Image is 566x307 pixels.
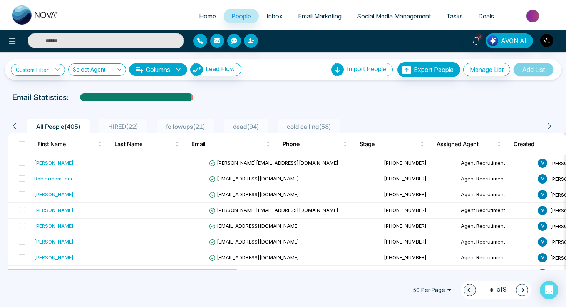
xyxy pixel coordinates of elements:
span: Deals [478,12,494,20]
span: down [175,67,181,73]
span: [PHONE_NUMBER] [384,160,427,166]
span: All People ( 405 ) [33,123,84,130]
span: Email [191,140,265,149]
span: [PHONE_NUMBER] [384,175,427,182]
a: Social Media Management [349,9,439,23]
img: Market-place.gif [506,7,561,25]
span: [PHONE_NUMBER] [384,239,427,245]
span: AVON AI [501,36,526,45]
a: Deals [471,9,502,23]
span: Phone [283,140,342,149]
span: Last Name [114,140,173,149]
span: Inbox [266,12,283,20]
span: [PHONE_NUMBER] [384,207,427,213]
a: Inbox [259,9,290,23]
td: Agent Recrutiment [458,155,535,171]
a: 4 [467,33,486,47]
span: Home [199,12,216,20]
span: [PERSON_NAME][EMAIL_ADDRESS][DOMAIN_NAME] [209,207,338,213]
span: People [231,12,251,20]
span: Social Media Management [357,12,431,20]
span: of 9 [485,285,507,295]
div: [PERSON_NAME] [34,238,74,245]
td: Agent Recrutiment [458,250,535,266]
span: V [538,174,547,184]
span: V [538,253,547,262]
span: followups ( 21 ) [163,123,208,130]
th: Phone [276,133,353,155]
span: [EMAIL_ADDRESS][DOMAIN_NAME] [209,239,299,245]
th: Last Name [108,133,185,155]
a: Custom Filter [11,64,65,76]
span: [EMAIL_ADDRESS][DOMAIN_NAME] [209,191,299,197]
span: V [538,190,547,199]
span: Tasks [446,12,463,20]
th: Stage [353,133,430,155]
span: Assigned Agent [437,140,496,149]
span: [PHONE_NUMBER] [384,223,427,229]
td: Agent Recrutiment [458,219,535,234]
span: First Name [37,140,96,149]
button: AVON AI [486,33,533,48]
button: Export People [397,62,460,77]
td: Agent Recrutiment [458,266,535,282]
td: Agent Recrutiment [458,234,535,250]
span: cold calling ( 58 ) [284,123,334,130]
th: Assigned Agent [430,133,507,155]
th: Email [185,133,276,155]
span: HIRED ( 22 ) [105,123,141,130]
span: V [538,206,547,215]
span: [EMAIL_ADDRESS][DOMAIN_NAME] [209,223,299,229]
span: Lead Flow [206,65,235,73]
span: [PHONE_NUMBER] [384,254,427,260]
a: Email Marketing [290,9,349,23]
div: [PERSON_NAME] [34,206,74,214]
span: Import People [347,65,386,73]
span: Stage [360,140,419,149]
span: 4 [476,33,483,40]
a: Home [191,9,224,23]
span: [PHONE_NUMBER] [384,191,427,197]
span: [PERSON_NAME][EMAIL_ADDRESS][DOMAIN_NAME] [209,160,338,166]
td: Agent Recrutiment [458,187,535,203]
button: Columnsdown [129,63,187,76]
span: Export People [414,66,454,73]
div: Open Intercom Messenger [540,281,558,299]
span: Email Marketing [298,12,342,20]
a: Tasks [439,9,471,23]
div: [PERSON_NAME] [34,159,74,167]
img: Nova CRM Logo [12,5,59,25]
span: V [538,222,547,231]
img: User Avatar [540,34,553,47]
div: Rohini mamudur [34,175,73,182]
td: Agent Recrutiment [458,203,535,219]
img: Lead Flow [487,35,498,46]
a: People [224,9,259,23]
span: 50 Per Page [407,284,457,296]
span: [EMAIL_ADDRESS][DOMAIN_NAME] [209,254,299,260]
span: [EMAIL_ADDRESS][DOMAIN_NAME] [209,175,299,182]
span: V [538,269,547,278]
p: Email Statistics: [12,92,69,103]
div: [PERSON_NAME] [34,190,74,198]
span: V [538,159,547,168]
button: Manage List [463,63,510,76]
td: Agent Recrutiment [458,171,535,187]
span: V [538,237,547,247]
img: Lead Flow [191,63,203,76]
span: dead ( 94 ) [230,123,262,130]
div: [PERSON_NAME] [34,254,74,261]
div: [PERSON_NAME] [34,222,74,230]
a: Lead FlowLead Flow [187,63,241,76]
th: First Name [31,133,108,155]
button: Lead Flow [190,63,241,76]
